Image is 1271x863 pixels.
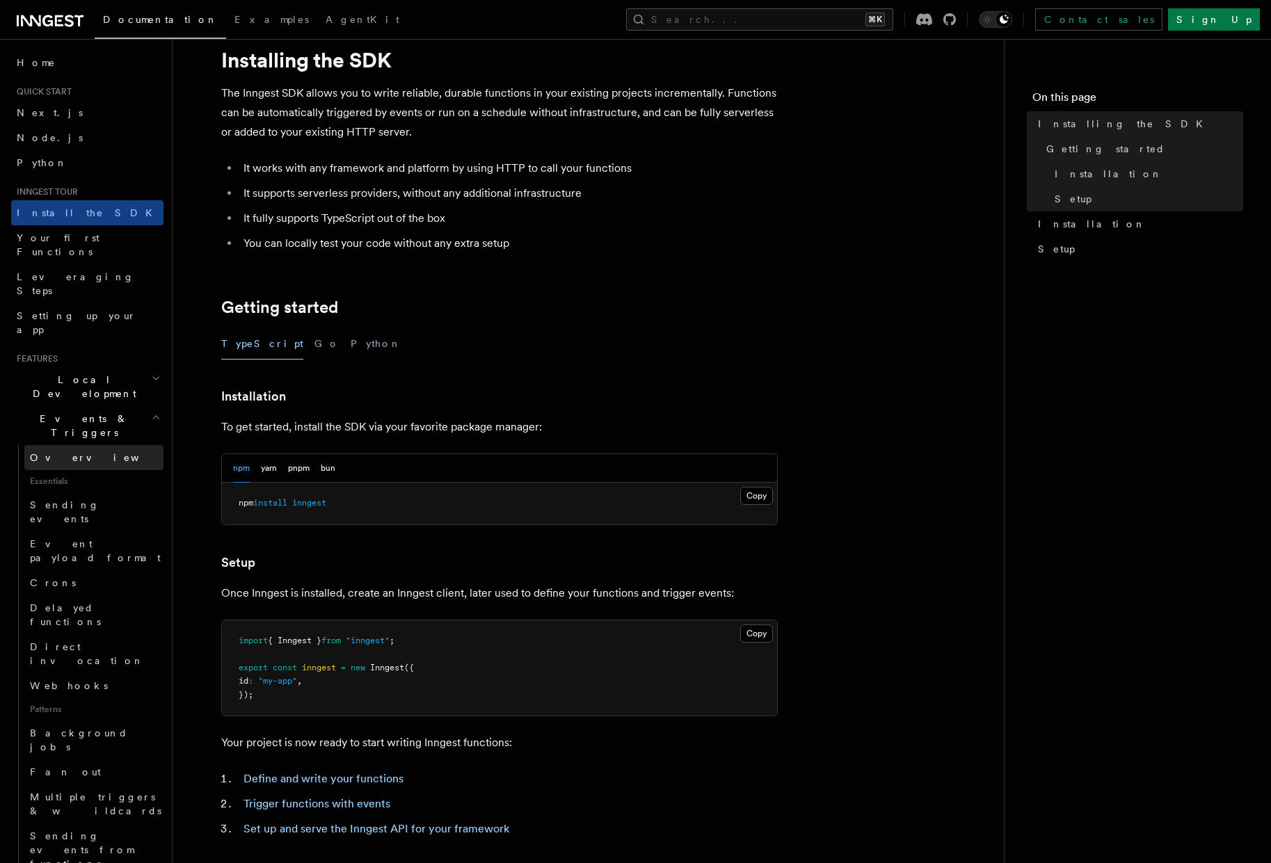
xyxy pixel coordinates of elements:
a: Fan out [24,759,163,784]
span: Setting up your app [17,310,136,335]
a: Overview [24,445,163,470]
span: Sending events [30,499,99,524]
span: : [248,676,253,686]
span: Python [17,157,67,168]
span: install [253,498,287,508]
span: Patterns [24,698,163,720]
button: TypeScript [221,328,303,360]
span: Next.js [17,107,83,118]
button: Search...⌘K [626,8,893,31]
span: Installation [1038,217,1146,231]
a: Sign Up [1168,8,1260,31]
a: AgentKit [317,4,408,38]
span: Installing the SDK [1038,117,1211,131]
button: Copy [740,487,773,505]
a: Setup [221,553,255,572]
span: Webhooks [30,680,108,691]
a: Crons [24,570,163,595]
a: Multiple triggers & wildcards [24,784,163,823]
p: To get started, install the SDK via your favorite package manager: [221,417,778,437]
span: Your first Functions [17,232,99,257]
li: You can locally test your code without any extra setup [239,234,778,253]
a: Setup [1049,186,1243,211]
a: Python [11,150,163,175]
button: Go [314,328,339,360]
span: Overview [30,452,173,463]
a: Installation [1032,211,1243,236]
a: Leveraging Steps [11,264,163,303]
p: The Inngest SDK allows you to write reliable, durable functions in your existing projects increme... [221,83,778,142]
button: Local Development [11,367,163,406]
h4: On this page [1032,89,1243,111]
button: Python [351,328,401,360]
a: Trigger functions with events [243,797,390,810]
span: "my-app" [258,676,297,686]
a: Getting started [1041,136,1243,161]
span: Setup [1038,242,1075,256]
span: Direct invocation [30,641,144,666]
a: Setup [1032,236,1243,261]
span: Delayed functions [30,602,101,627]
a: Home [11,50,163,75]
li: It supports serverless providers, without any additional infrastructure [239,184,778,203]
a: Contact sales [1035,8,1162,31]
a: Installing the SDK [1032,111,1243,136]
button: bun [321,454,335,483]
a: Delayed functions [24,595,163,634]
span: npm [239,498,253,508]
li: It fully supports TypeScript out of the box [239,209,778,228]
span: }); [239,690,253,700]
span: { Inngest } [268,636,321,645]
span: ; [390,636,394,645]
li: It works with any framework and platform by using HTTP to call your functions [239,159,778,178]
span: Event payload format [30,538,161,563]
button: pnpm [288,454,310,483]
span: ({ [404,663,414,672]
span: Setup [1055,192,1092,206]
a: Examples [226,4,317,38]
span: import [239,636,268,645]
button: Copy [740,624,773,643]
a: Install the SDK [11,200,163,225]
p: Once Inngest is installed, create an Inngest client, later used to define your functions and trig... [221,583,778,603]
a: Your first Functions [11,225,163,264]
span: from [321,636,341,645]
span: inngest [292,498,326,508]
a: Event payload format [24,531,163,570]
a: Sending events [24,492,163,531]
span: = [341,663,346,672]
h1: Installing the SDK [221,47,778,72]
span: Multiple triggers & wildcards [30,791,161,816]
a: Next.js [11,100,163,125]
span: new [351,663,365,672]
a: Node.js [11,125,163,150]
span: Leveraging Steps [17,271,134,296]
button: yarn [261,454,277,483]
span: Essentials [24,470,163,492]
span: id [239,676,248,686]
a: Documentation [95,4,226,39]
span: Home [17,56,56,70]
a: Getting started [221,298,338,317]
a: Installation [1049,161,1243,186]
span: Getting started [1046,142,1165,156]
span: Inngest [370,663,404,672]
span: export [239,663,268,672]
button: Toggle dark mode [979,11,1012,28]
a: Background jobs [24,720,163,759]
a: Webhooks [24,673,163,698]
span: Events & Triggers [11,412,152,439]
span: Quick start [11,86,72,97]
a: Setting up your app [11,303,163,342]
p: Your project is now ready to start writing Inngest functions: [221,733,778,752]
span: Documentation [103,14,218,25]
span: Fan out [30,766,101,777]
button: npm [233,454,250,483]
span: Installation [1055,167,1162,181]
span: Install the SDK [17,207,161,218]
span: , [297,676,302,686]
span: Inngest tour [11,186,78,197]
span: "inngest" [346,636,390,645]
span: Examples [234,14,309,25]
a: Installation [221,387,286,406]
